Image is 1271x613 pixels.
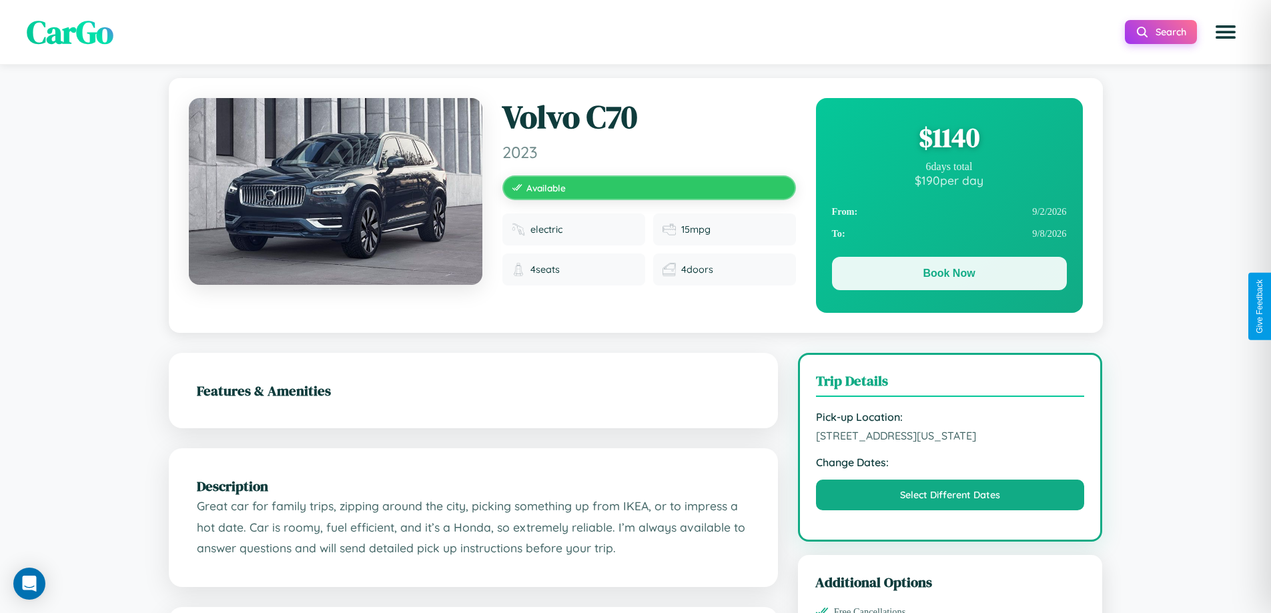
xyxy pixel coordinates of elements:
span: CarGo [27,10,113,54]
span: Available [526,182,566,193]
img: Doors [663,263,676,276]
strong: Pick-up Location: [816,410,1085,424]
div: 9 / 2 / 2026 [832,201,1067,223]
span: [STREET_ADDRESS][US_STATE] [816,429,1085,442]
button: Select Different Dates [816,480,1085,510]
span: electric [530,223,562,235]
h1: Volvo C70 [502,98,796,137]
img: Fuel efficiency [663,223,676,236]
strong: To: [832,228,845,239]
div: $ 1140 [832,119,1067,155]
span: Search [1156,26,1186,38]
div: 9 / 8 / 2026 [832,223,1067,245]
button: Open menu [1207,13,1244,51]
img: Fuel type [512,223,525,236]
span: 15 mpg [681,223,711,235]
strong: From: [832,206,858,217]
h2: Features & Amenities [197,381,750,400]
img: Volvo C70 2023 [189,98,482,285]
button: Book Now [832,257,1067,290]
span: 4 doors [681,263,713,275]
div: 6 days total [832,161,1067,173]
span: 2023 [502,142,796,162]
span: 4 seats [530,263,560,275]
h2: Description [197,476,750,496]
h3: Trip Details [816,371,1085,397]
div: Give Feedback [1255,279,1264,334]
p: Great car for family trips, zipping around the city, picking something up from IKEA, or to impres... [197,496,750,559]
div: $ 190 per day [832,173,1067,187]
button: Search [1125,20,1197,44]
h3: Additional Options [815,572,1086,592]
strong: Change Dates: [816,456,1085,469]
img: Seats [512,263,525,276]
div: Open Intercom Messenger [13,568,45,600]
